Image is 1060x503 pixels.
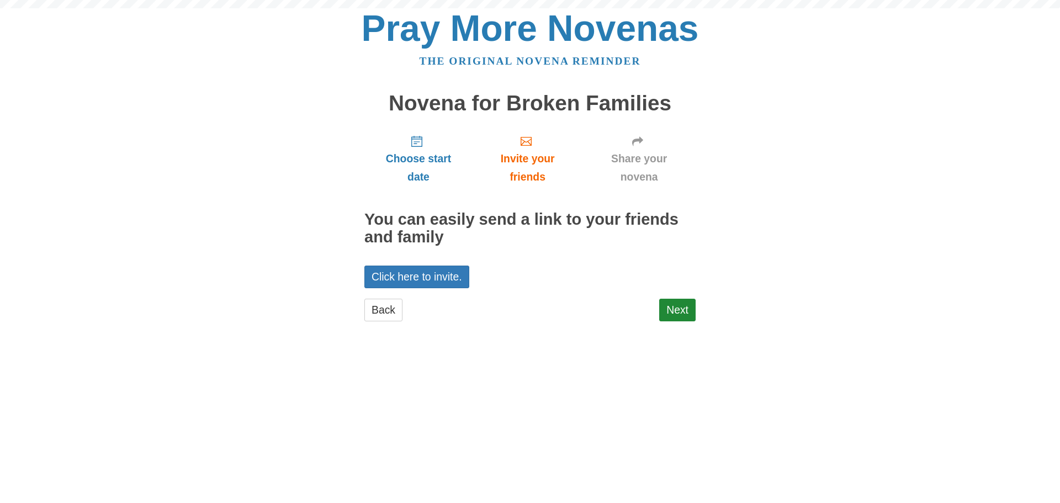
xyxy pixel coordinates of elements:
[364,299,402,321] a: Back
[364,92,696,115] h1: Novena for Broken Families
[364,126,473,192] a: Choose start date
[659,299,696,321] a: Next
[364,211,696,246] h2: You can easily send a link to your friends and family
[420,55,641,67] a: The original novena reminder
[362,8,699,49] a: Pray More Novenas
[484,150,571,186] span: Invite your friends
[582,126,696,192] a: Share your novena
[375,150,462,186] span: Choose start date
[473,126,582,192] a: Invite your friends
[593,150,685,186] span: Share your novena
[364,266,469,288] a: Click here to invite.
